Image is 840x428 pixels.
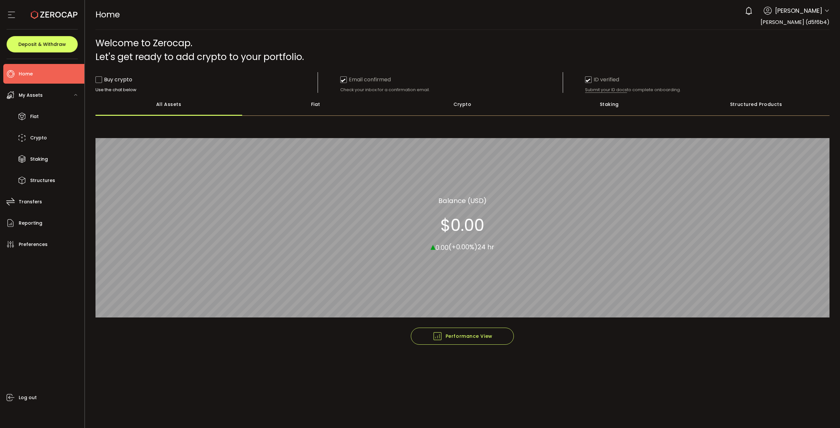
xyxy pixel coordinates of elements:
button: Deposit & Withdraw [7,36,78,52]
div: to complete onboarding. [585,87,808,93]
span: Home [95,9,120,20]
div: Fiat [242,93,389,116]
button: Performance View [411,328,514,345]
span: Fiat [30,112,39,121]
span: [PERSON_NAME] [775,6,822,15]
iframe: Chat Widget [764,357,840,428]
span: Staking [30,154,48,164]
div: Welcome to Zerocap. Let's get ready to add crypto to your portfolio. [95,36,830,64]
span: ▴ [430,239,435,253]
span: Crypto [30,133,47,143]
div: Staking [536,93,683,116]
span: Performance View [432,331,493,341]
span: (+0.00%) [449,242,477,252]
span: Transfers [19,197,42,207]
div: Structured Products [683,93,830,116]
section: $0.00 [440,215,484,235]
span: Structures [30,176,55,185]
section: Balance (USD) [438,195,487,205]
div: Crypto [389,93,536,116]
span: [PERSON_NAME] (d5f6b4) [761,18,829,26]
span: Log out [19,393,37,402]
span: Submit your ID docs [585,87,627,93]
div: Buy crypto [95,75,132,84]
span: Reporting [19,218,42,228]
div: ID verified [585,75,619,84]
span: Preferences [19,240,48,249]
span: Deposit & Withdraw [18,42,66,47]
div: Use the chat below [95,87,318,93]
span: My Assets [19,91,43,100]
span: Home [19,69,33,79]
span: 24 hr [477,242,494,252]
div: Check your inbox for a confirmation email. [340,87,563,93]
div: Email confirmed [340,75,391,84]
span: 0.00 [435,243,449,252]
div: All Assets [95,93,242,116]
